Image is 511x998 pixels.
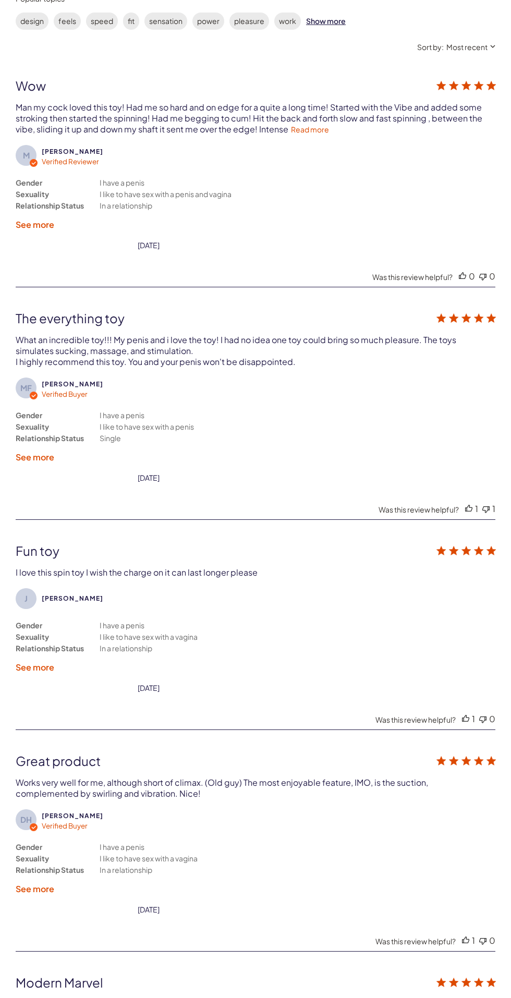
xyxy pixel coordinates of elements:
[375,936,456,946] div: Was this review helpful?
[16,883,54,894] label: See more
[16,853,49,864] div: Sexuality
[100,841,144,853] div: I have a penis
[306,13,346,30] div: Show more
[489,713,495,724] div: 0
[86,13,118,30] label: speed
[417,42,444,52] span: Sort by:
[138,905,160,914] div: date
[16,619,42,631] div: Gender
[462,713,469,724] div: Vote up
[462,935,469,946] div: Vote up
[23,150,30,160] text: M
[138,473,160,482] div: [DATE]
[229,13,269,30] label: pleasure
[16,200,84,211] div: Relationship Status
[138,905,160,914] div: [DATE]
[144,13,187,30] label: sensation
[417,42,495,52] button: Sort by:Most recent
[16,631,49,642] div: Sexuality
[489,935,495,946] div: 0
[16,864,84,875] div: Relationship Status
[42,390,88,398] span: Verified Buyer
[465,503,472,514] div: Vote up
[42,380,103,388] span: Michael F.
[100,864,152,875] div: In a relationship
[138,473,160,482] div: date
[100,409,144,421] div: I have a penis
[492,503,495,514] div: 1
[100,177,144,188] div: I have a penis
[25,593,28,603] text: J
[16,662,54,673] label: See more
[16,975,399,990] div: Modern Marvel
[16,219,54,230] label: See more
[100,200,152,211] div: In a relationship
[291,125,329,134] a: Read more
[16,642,84,654] div: Relationship Status
[446,42,488,52] div: Most recent
[100,619,144,631] div: I have a penis
[54,13,81,30] label: feels
[100,631,198,642] div: I like to have sex with a vagina
[379,505,459,514] div: Was this review helpful?
[472,935,475,946] div: 1
[16,841,42,853] div: Gender
[16,78,399,93] div: Wow
[372,272,453,282] div: Was this review helpful?
[479,271,486,282] div: Vote down
[274,13,301,30] label: work
[16,432,84,444] div: Relationship Status
[469,271,475,282] div: 0
[16,310,399,326] div: The everything toy
[100,188,232,200] div: I like to have sex with a penis and vagina
[459,271,466,282] div: Vote up
[16,777,430,799] div: Works very well for me, although short of climax. (Old guy) The most enjoyable feature, IMO, is t...
[100,853,198,864] div: I like to have sex with a vagina
[42,148,103,155] span: Mike
[42,594,103,602] span: Jay
[20,814,32,824] text: DH
[16,409,42,421] div: Gender
[475,503,478,514] div: 1
[482,503,490,514] div: Vote down
[16,177,42,188] div: Gender
[489,271,495,282] div: 0
[100,432,121,444] div: Single
[16,452,54,463] label: See more
[138,240,160,250] div: date
[42,157,99,166] span: Verified Reviewer
[375,715,456,724] div: Was this review helpful?
[192,13,224,30] label: power
[16,334,458,367] div: What an incredible toy!!! My penis and i love the toy! I had no idea one toy could bring so much ...
[16,753,399,769] div: Great product
[42,821,88,830] span: Verified Buyer
[138,683,160,692] div: [DATE]
[16,567,258,578] div: I love this spin toy I wish the charge on it can last longer please
[16,13,48,30] label: design
[16,188,49,200] div: Sexuality
[100,421,194,432] div: I like to have sex with a penis
[138,240,160,250] div: [DATE]
[479,935,486,946] div: Vote down
[479,713,486,724] div: Vote down
[16,102,484,135] div: Man my cock loved this toy! Had me so hard and on edge for a quite a long time! Started with the ...
[123,13,139,30] label: fit
[16,543,399,558] div: Fun toy
[20,383,32,393] text: MF
[16,421,49,432] div: Sexuality
[100,642,152,654] div: In a relationship
[138,683,160,692] div: date
[42,812,103,820] span: David H.
[472,713,475,724] div: 1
